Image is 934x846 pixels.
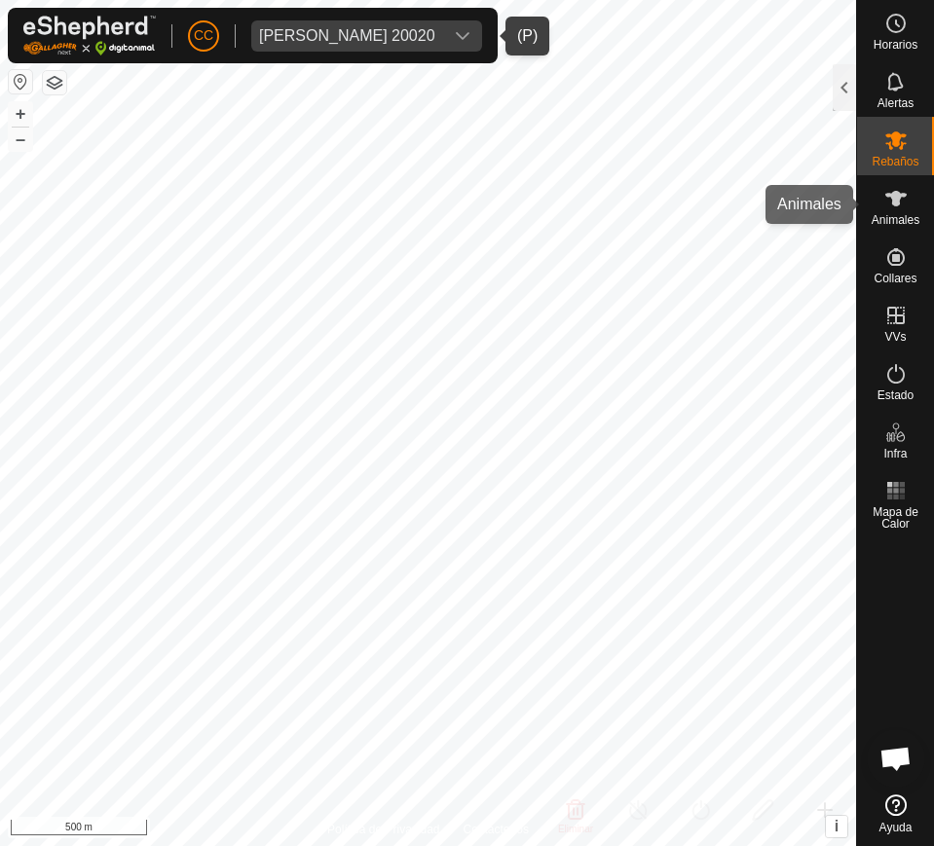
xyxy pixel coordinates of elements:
span: i [835,818,839,834]
span: Ayuda [879,822,913,833]
span: Collares [874,273,916,284]
button: i [826,816,847,837]
span: Animales [872,214,919,226]
span: Horarios [874,39,917,51]
div: dropdown trigger [443,20,482,52]
a: Política de Privacidad [327,821,439,838]
span: VVs [884,331,906,343]
a: Ayuda [857,787,934,841]
img: Logo Gallagher [23,16,156,55]
span: Mapa de Calor [862,506,929,530]
div: [PERSON_NAME] 20020 [259,28,435,44]
a: Contáctenos [464,821,529,838]
button: – [9,128,32,151]
span: Rebaños [872,156,918,167]
span: Infra [883,448,907,460]
span: Estado [878,389,914,401]
button: Capas del Mapa [43,71,66,94]
span: David Briviesca Pena 20020 [251,20,443,52]
span: CC [194,25,213,46]
button: + [9,102,32,126]
span: Alertas [878,97,914,109]
button: Restablecer Mapa [9,70,32,93]
a: Chat abierto [867,729,925,788]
